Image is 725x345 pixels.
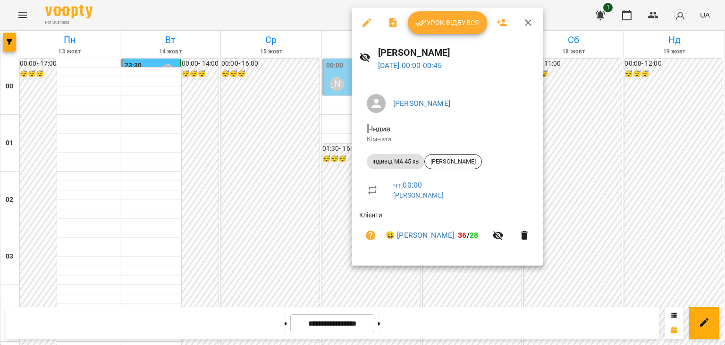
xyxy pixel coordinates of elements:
[359,210,536,254] ul: Клієнти
[378,45,536,60] h6: [PERSON_NAME]
[393,99,450,108] a: [PERSON_NAME]
[393,181,422,190] a: чт , 00:00
[367,124,392,133] span: - Індив
[393,191,444,199] a: [PERSON_NAME]
[425,157,481,166] span: [PERSON_NAME]
[378,61,442,70] a: [DATE] 00:00-00:45
[458,231,466,240] span: 36
[386,230,454,241] a: 😀 [PERSON_NAME]
[458,231,478,240] b: /
[408,11,487,34] button: Урок відбувся
[415,17,480,28] span: Урок відбувся
[470,231,478,240] span: 28
[367,157,424,166] span: індивід МА 45 хв
[424,154,482,169] div: [PERSON_NAME]
[367,135,528,144] p: Кімната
